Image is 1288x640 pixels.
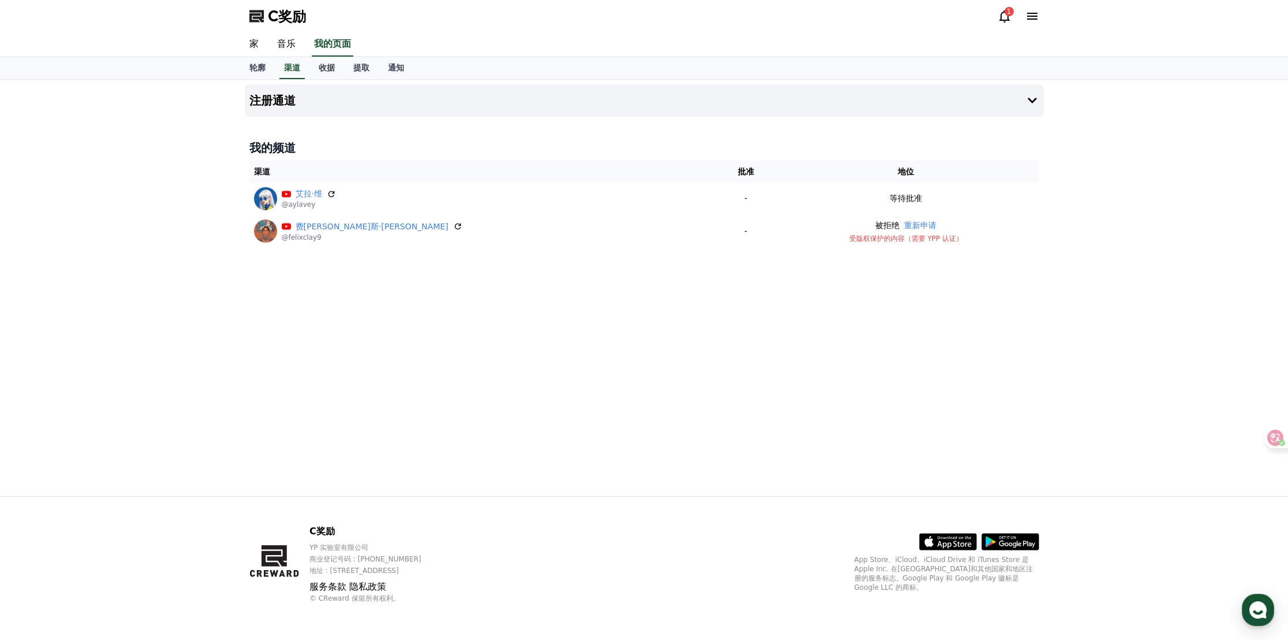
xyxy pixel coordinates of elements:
[1007,8,1011,16] font: 1
[854,556,1033,591] font: App Store、iCloud、iCloud Drive 和 iTunes Store 是 Apple Inc. 在[GEOGRAPHIC_DATA]和其他国家和地区注册的服务标志。Googl...
[904,221,936,230] font: 重新申请
[254,167,270,176] font: 渠道
[249,141,296,155] font: 我的频道
[254,187,277,210] img: 艾拉·维
[319,63,335,72] font: 收据
[309,555,421,563] font: 商业登记号码 : [PHONE_NUMBER]
[309,567,399,575] font: 地址 : [STREET_ADDRESS]
[240,57,275,79] a: 轮廓
[309,594,400,602] font: © CReward 保留所有权利。
[240,32,268,57] a: 家
[171,384,199,393] span: Settings
[309,57,344,79] a: 收据
[149,366,222,395] a: Settings
[282,200,316,209] font: @aylavey
[245,84,1044,117] button: 注册通道
[309,526,335,537] font: C奖励
[249,38,259,49] font: 家
[744,226,747,236] font: -
[875,221,899,230] font: 被拒绝
[96,384,130,393] span: Messages
[890,194,922,203] font: 等待批准
[268,8,306,24] font: C奖励
[3,366,76,395] a: Home
[312,32,353,57] a: 我的页面
[379,57,413,79] a: 通知
[296,222,449,231] font: 费[PERSON_NAME]斯·[PERSON_NAME]
[249,7,306,25] a: C奖励
[388,63,404,72] font: 通知
[344,57,379,79] a: 提取
[296,221,449,233] a: 费[PERSON_NAME]斯·[PERSON_NAME]
[353,63,369,72] font: 提取
[268,32,305,57] a: 音乐
[284,63,300,72] font: 渠道
[296,189,322,198] font: 艾拉·维
[76,366,149,395] a: Messages
[249,63,266,72] font: 轮廓
[744,194,747,203] font: -
[277,38,296,49] font: 音乐
[249,94,296,107] font: 注册通道
[254,219,277,243] img: 费利克斯·克莱
[738,167,754,176] font: 批准
[282,233,322,241] font: @felixclay9
[314,38,351,49] font: 我的页面
[309,581,386,592] font: 服务条款 隐私政策
[279,57,305,79] a: 渠道
[309,544,368,552] font: YP 实验室有限公司
[898,167,914,176] font: 地位
[849,235,963,243] font: 受版权保护的内容（需要 YPP 认证）
[29,384,50,393] span: Home
[904,219,936,232] button: 重新申请
[998,9,1011,23] a: 1
[296,188,322,200] a: 艾拉·维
